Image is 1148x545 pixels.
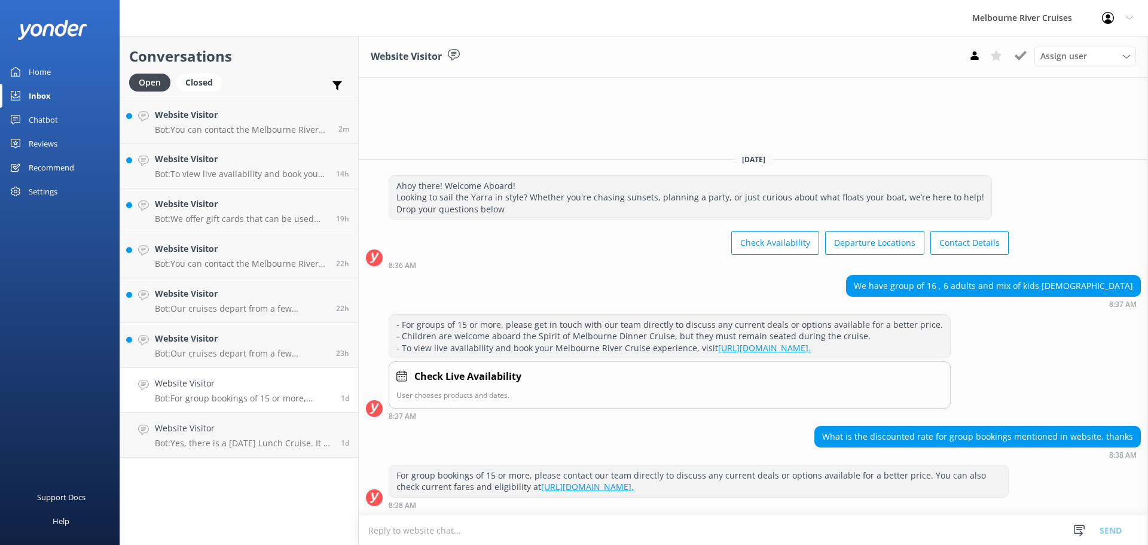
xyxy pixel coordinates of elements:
div: 08:37am 17-Aug-2025 (UTC +10:00) Australia/Sydney [846,300,1141,308]
a: Website VisitorBot:We offer gift cards that can be used for any of our cruises, including the din... [120,188,358,233]
strong: 8:37 AM [1109,301,1137,308]
strong: 8:38 AM [1109,452,1137,459]
div: Assign User [1034,47,1136,66]
div: 08:36am 17-Aug-2025 (UTC +10:00) Australia/Sydney [389,261,1009,269]
a: Website VisitorBot:For group bookings of 15 or more, please contact our team directly to discuss ... [120,368,358,413]
div: 08:37am 17-Aug-2025 (UTC +10:00) Australia/Sydney [389,412,951,420]
h4: Website Visitor [155,108,329,121]
p: Bot: Our cruises depart from a few different locations along [GEOGRAPHIC_DATA] and Federation [GE... [155,348,327,359]
h3: Website Visitor [371,49,442,65]
p: Bot: You can contact the Melbourne River Cruises team by emailing [EMAIL_ADDRESS][DOMAIN_NAME]. V... [155,124,329,135]
p: Bot: Our cruises depart from a few different locations along [GEOGRAPHIC_DATA] and Federation [GE... [155,303,327,314]
a: Open [129,75,176,89]
a: Website VisitorBot:To view live availability and book your Melbourne River Cruise experience, ple... [120,144,358,188]
span: 08:17am 17-Aug-2025 (UTC +10:00) Australia/Sydney [341,438,349,448]
span: 09:09am 18-Aug-2025 (UTC +10:00) Australia/Sydney [338,124,349,134]
span: 01:14pm 17-Aug-2025 (UTC +10:00) Australia/Sydney [336,214,349,224]
div: Open [129,74,170,92]
h4: Website Visitor [155,153,327,166]
a: Website VisitorBot:You can contact the Melbourne River Cruises team by emailing [EMAIL_ADDRESS][D... [120,233,358,278]
a: Closed [176,75,228,89]
h4: Website Visitor [155,287,327,300]
p: Bot: Yes, there is a [DATE] Lunch Cruise. It is a 3-hour festive experience on [DATE], running fr... [155,438,332,449]
div: We have group of 16 , 6 adults and mix of kids [DEMOGRAPHIC_DATA] [847,276,1140,296]
div: Help [53,509,69,533]
p: Bot: To view live availability and book your Melbourne River Cruise experience, please visit: [UR... [155,169,327,179]
strong: 8:37 AM [389,413,416,420]
a: Website VisitorBot:You can contact the Melbourne River Cruises team by emailing [EMAIL_ADDRESS][D... [120,99,358,144]
div: Home [29,60,51,84]
span: 06:50pm 17-Aug-2025 (UTC +10:00) Australia/Sydney [336,169,349,179]
span: Assign user [1040,50,1087,63]
button: Contact Details [930,231,1009,255]
h4: Website Visitor [155,377,332,390]
strong: 8:38 AM [389,502,416,509]
p: Bot: You can contact the Melbourne River Cruises team by emailing [EMAIL_ADDRESS][DOMAIN_NAME]. V... [155,258,327,269]
span: [DATE] [735,154,773,165]
div: Ahoy there! Welcome Aboard! Looking to sail the Yarra in style? Whether you're chasing sunsets, p... [389,176,991,220]
h4: Website Visitor [155,332,327,345]
button: Departure Locations [825,231,924,255]
button: Check Availability [731,231,819,255]
div: 08:38am 17-Aug-2025 (UTC +10:00) Australia/Sydney [814,450,1141,459]
span: 10:58am 17-Aug-2025 (UTC +10:00) Australia/Sydney [336,258,349,269]
span: 08:38am 17-Aug-2025 (UTC +10:00) Australia/Sydney [341,393,349,403]
h4: Website Visitor [155,422,332,435]
h2: Conversations [129,45,349,68]
div: 08:38am 17-Aug-2025 (UTC +10:00) Australia/Sydney [389,501,1009,509]
h4: Check Live Availability [414,369,521,385]
div: Support Docs [37,485,86,509]
div: What is the discounted rate for group bookings mentioned in website, thanks [815,427,1140,447]
div: Closed [176,74,222,92]
span: 10:35am 17-Aug-2025 (UTC +10:00) Australia/Sydney [336,303,349,313]
div: Reviews [29,132,57,156]
p: Bot: We offer gift cards that can be used for any of our cruises, including the dinner cruise. Yo... [155,214,327,224]
h4: Website Visitor [155,197,327,211]
h4: Website Visitor [155,242,327,255]
img: yonder-white-logo.png [18,20,87,39]
div: Chatbot [29,108,58,132]
p: Bot: For group bookings of 15 or more, please contact our team directly to discuss any current de... [155,393,332,404]
p: User chooses products and dates. [396,389,943,401]
div: Settings [29,179,57,203]
div: Inbox [29,84,51,108]
div: - For groups of 15 or more, please get in touch with our team directly to discuss any current dea... [389,315,950,358]
a: Website VisitorBot:Our cruises depart from a few different locations along [GEOGRAPHIC_DATA] and ... [120,278,358,323]
a: [URL][DOMAIN_NAME]. [541,481,634,492]
span: 09:56am 17-Aug-2025 (UTC +10:00) Australia/Sydney [336,348,349,358]
a: Website VisitorBot:Our cruises depart from a few different locations along [GEOGRAPHIC_DATA] and ... [120,323,358,368]
div: For group bookings of 15 or more, please contact our team directly to discuss any current deals o... [389,465,1008,497]
a: Website VisitorBot:Yes, there is a [DATE] Lunch Cruise. It is a 3-hour festive experience on [DAT... [120,413,358,458]
strong: 8:36 AM [389,262,416,269]
div: Recommend [29,156,74,179]
a: [URL][DOMAIN_NAME]. [718,342,811,354]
